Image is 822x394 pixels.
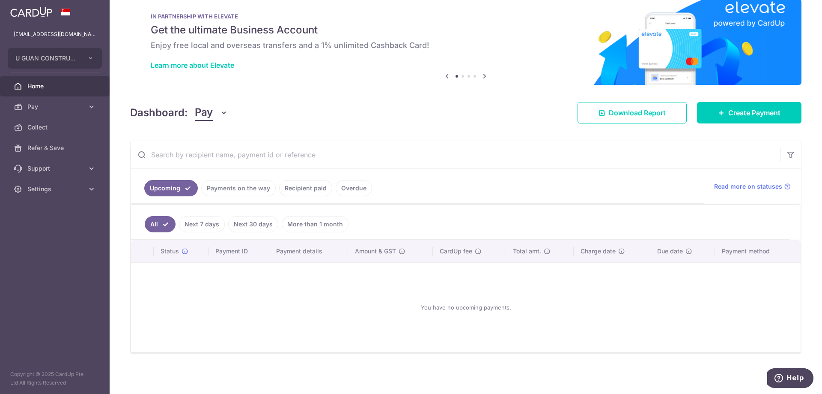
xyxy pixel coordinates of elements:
span: CardUp fee [440,247,472,256]
span: Home [27,82,84,90]
span: Help [19,6,37,14]
a: Payments on the way [201,180,276,196]
a: Read more on statuses [714,182,791,191]
th: Payment method [715,240,801,262]
p: IN PARTNERSHIP WITH ELEVATE [151,13,781,20]
iframe: Opens a widget where you can find more information [767,368,813,390]
h5: Get the ultimate Business Account [151,23,781,37]
span: Collect [27,123,84,132]
th: Payment ID [208,240,269,262]
span: Settings [27,185,84,193]
button: U GUAN CONSTRUCTION PTE. LTD. [8,48,102,69]
a: Next 30 days [228,216,278,232]
h4: Dashboard: [130,105,188,120]
span: Pay [195,105,213,121]
span: Due date [657,247,683,256]
span: Download Report [609,108,666,118]
p: [EMAIL_ADDRESS][DOMAIN_NAME] [14,30,96,39]
span: Create Payment [728,108,780,118]
a: All [145,216,176,232]
span: Refer & Save [27,144,84,152]
a: Overdue [336,180,372,196]
a: Recipient paid [279,180,332,196]
input: Search by recipient name, payment id or reference [131,141,780,168]
a: Learn more about Elevate [151,61,234,69]
span: Total amt. [513,247,541,256]
span: Pay [27,102,84,111]
span: Charge date [581,247,616,256]
h6: Enjoy free local and overseas transfers and a 1% unlimited Cashback Card! [151,40,781,51]
th: Payment details [269,240,348,262]
span: U GUAN CONSTRUCTION PTE. LTD. [15,54,79,63]
button: Pay [195,105,228,121]
a: Next 7 days [179,216,225,232]
a: Create Payment [697,102,801,123]
span: Support [27,164,84,173]
div: You have no upcoming payments. [141,270,790,345]
a: Download Report [578,102,687,123]
span: Status [161,247,179,256]
a: More than 1 month [282,216,348,232]
span: Amount & GST [355,247,396,256]
span: Read more on statuses [714,182,782,191]
img: CardUp [10,7,52,17]
a: Upcoming [144,180,198,196]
